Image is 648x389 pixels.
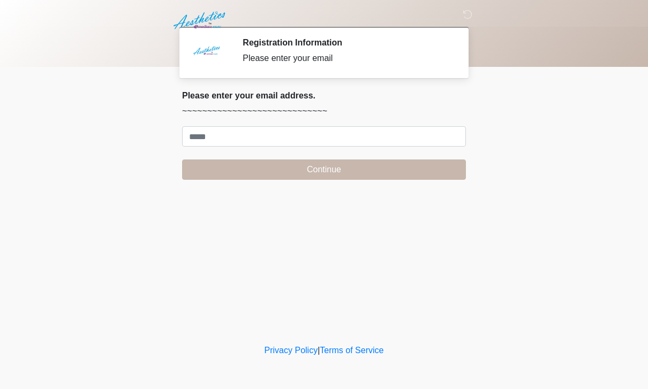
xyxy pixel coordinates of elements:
p: ~~~~~~~~~~~~~~~~~~~~~~~~~~~~~ [182,105,466,118]
button: Continue [182,159,466,180]
a: Terms of Service [320,346,383,355]
img: Agent Avatar [190,37,222,70]
h2: Registration Information [243,37,450,48]
a: | [318,346,320,355]
a: Privacy Policy [265,346,318,355]
h2: Please enter your email address. [182,90,466,101]
div: Please enter your email [243,52,450,65]
img: Aesthetics by Emediate Cure Logo [171,8,230,33]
